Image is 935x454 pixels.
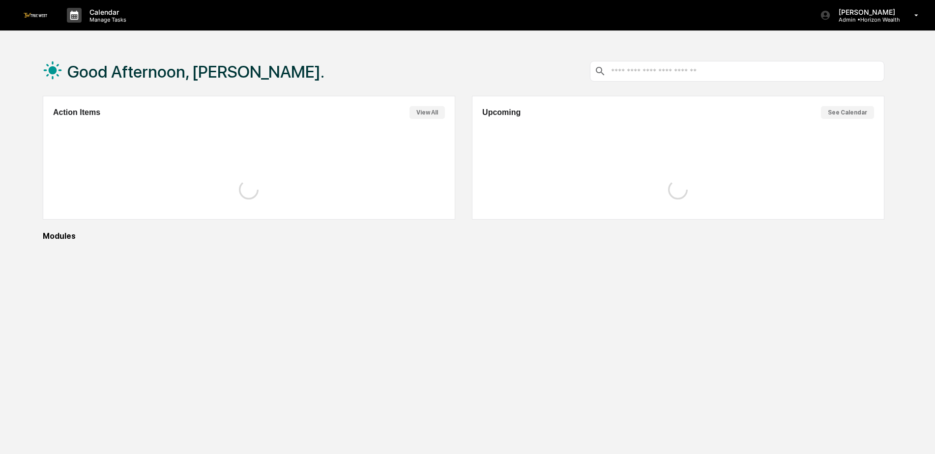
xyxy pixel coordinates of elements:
[482,108,521,117] h2: Upcoming
[831,8,900,16] p: [PERSON_NAME]
[82,8,131,16] p: Calendar
[821,106,874,119] button: See Calendar
[831,16,900,23] p: Admin • Horizon Wealth
[82,16,131,23] p: Manage Tasks
[67,62,324,82] h1: Good Afternoon, [PERSON_NAME].
[24,13,47,17] img: logo
[53,108,100,117] h2: Action Items
[43,231,884,241] div: Modules
[409,106,445,119] button: View All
